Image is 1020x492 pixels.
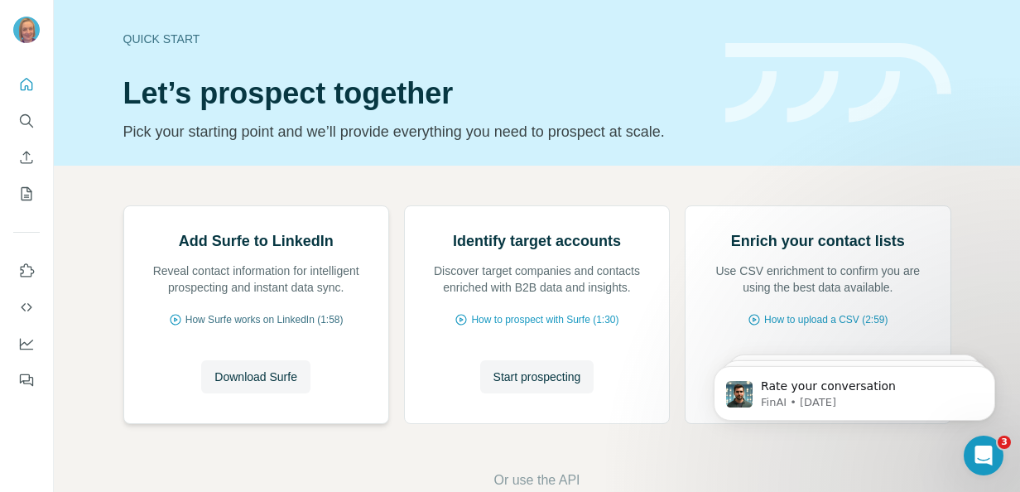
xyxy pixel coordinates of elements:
button: Enrich CSV [13,142,40,172]
iframe: Intercom notifications message [689,331,1020,447]
h1: Let’s prospect together [123,77,705,110]
button: Search [13,106,40,136]
span: How Surfe works on LinkedIn (1:58) [185,312,344,327]
img: banner [725,43,951,123]
p: Reveal contact information for intelligent prospecting and instant data sync. [141,263,372,296]
span: How to prospect with Surfe (1:30) [471,312,618,327]
div: Quick start [123,31,705,47]
span: 3 [998,436,1011,449]
button: Quick start [13,70,40,99]
p: Use CSV enrichment to confirm you are using the best data available. [702,263,933,296]
h2: Identify target accounts [453,229,621,253]
button: Dashboard [13,329,40,359]
h2: Add Surfe to LinkedIn [179,229,334,253]
p: Pick your starting point and we’ll provide everything you need to prospect at scale. [123,120,705,143]
p: Discover target companies and contacts enriched with B2B data and insights. [421,263,652,296]
span: Start prospecting [493,369,581,385]
button: Or use the API [493,470,580,490]
button: Use Surfe API [13,292,40,322]
span: Download Surfe [214,369,297,385]
button: My lists [13,179,40,209]
img: Avatar [13,17,40,43]
iframe: Intercom live chat [964,436,1003,475]
button: Use Surfe on LinkedIn [13,256,40,286]
button: Feedback [13,365,40,395]
span: How to upload a CSV (2:59) [764,312,888,327]
button: Download Surfe [201,360,310,393]
button: Start prospecting [480,360,594,393]
h2: Enrich your contact lists [731,229,905,253]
